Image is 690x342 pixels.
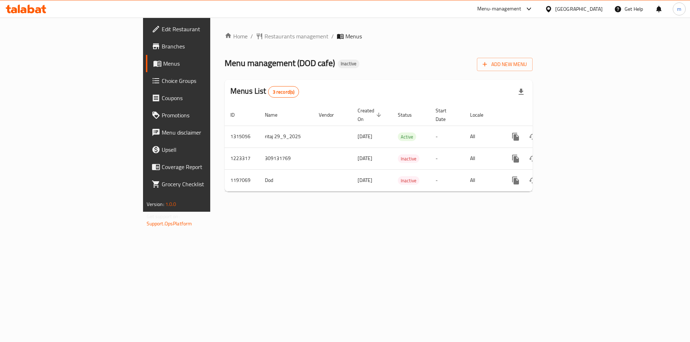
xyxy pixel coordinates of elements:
[225,55,335,71] span: Menu management ( DOD cafe )
[162,76,253,85] span: Choice Groups
[259,169,313,191] td: Dod
[146,72,258,89] a: Choice Groups
[470,111,493,119] span: Locale
[477,58,533,71] button: Add New Menu
[162,163,253,171] span: Coverage Report
[507,150,524,167] button: more
[162,145,253,154] span: Upsell
[163,59,253,68] span: Menus
[501,104,582,126] th: Actions
[162,94,253,102] span: Coupons
[225,32,533,41] nav: breadcrumb
[230,111,244,119] span: ID
[146,55,258,72] a: Menus
[147,212,180,221] span: Get support on:
[430,126,464,147] td: -
[256,32,328,41] a: Restaurants management
[147,200,164,209] span: Version:
[398,177,419,185] span: Inactive
[512,83,530,100] div: Export file
[507,128,524,145] button: more
[268,89,299,95] span: 3 record(s)
[162,128,253,137] span: Menu disclaimer
[162,111,253,120] span: Promotions
[146,89,258,107] a: Coupons
[265,111,287,119] span: Name
[338,60,359,68] div: Inactive
[146,20,258,38] a: Edit Restaurant
[331,32,334,41] li: /
[264,32,328,41] span: Restaurants management
[524,150,542,167] button: Change Status
[165,200,176,209] span: 1.0.0
[464,169,501,191] td: All
[398,111,421,119] span: Status
[464,126,501,147] td: All
[430,147,464,169] td: -
[338,61,359,67] span: Inactive
[147,219,192,228] a: Support.OpsPlatform
[146,107,258,124] a: Promotions
[146,141,258,158] a: Upsell
[464,147,501,169] td: All
[507,172,524,189] button: more
[677,5,681,13] span: m
[162,42,253,51] span: Branches
[436,106,456,123] span: Start Date
[483,60,527,69] span: Add New Menu
[146,38,258,55] a: Branches
[358,106,383,123] span: Created On
[358,154,372,163] span: [DATE]
[398,155,419,163] span: Inactive
[146,175,258,193] a: Grocery Checklist
[430,169,464,191] td: -
[162,25,253,33] span: Edit Restaurant
[259,147,313,169] td: 309131769
[225,104,582,192] table: enhanced table
[345,32,362,41] span: Menus
[358,175,372,185] span: [DATE]
[162,180,253,188] span: Grocery Checklist
[555,5,603,13] div: [GEOGRAPHIC_DATA]
[398,133,416,141] span: Active
[524,128,542,145] button: Change Status
[398,176,419,185] div: Inactive
[146,158,258,175] a: Coverage Report
[230,86,299,98] h2: Menus List
[477,5,521,13] div: Menu-management
[259,126,313,147] td: ritaj 29_9_2025
[268,86,299,98] div: Total records count
[358,132,372,141] span: [DATE]
[146,124,258,141] a: Menu disclaimer
[524,172,542,189] button: Change Status
[319,111,343,119] span: Vendor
